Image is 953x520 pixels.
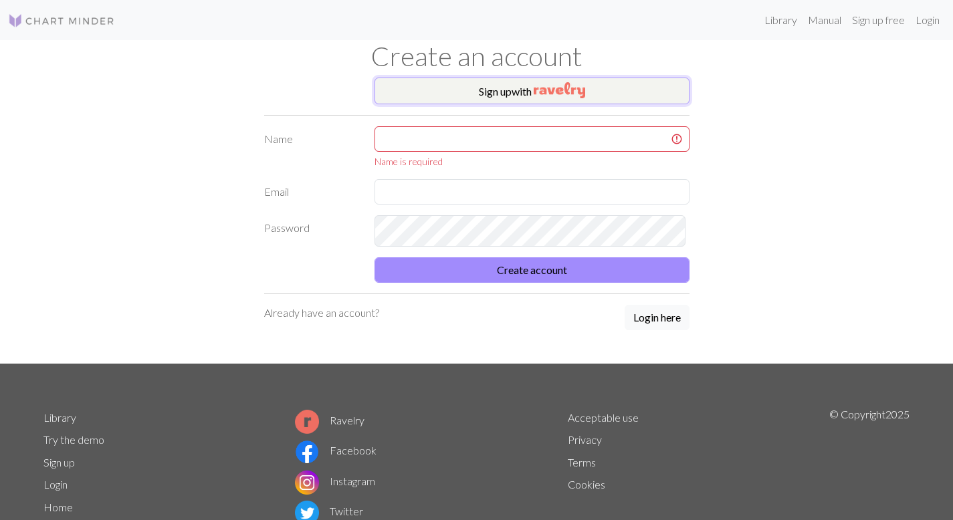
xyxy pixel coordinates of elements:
[568,478,605,491] a: Cookies
[625,305,690,332] a: Login here
[43,478,68,491] a: Login
[256,215,366,247] label: Password
[568,433,602,446] a: Privacy
[295,440,319,464] img: Facebook logo
[43,501,73,513] a: Home
[43,411,76,424] a: Library
[759,7,803,33] a: Library
[534,82,585,98] img: Ravelry
[256,179,366,205] label: Email
[625,305,690,330] button: Login here
[43,456,75,469] a: Sign up
[295,471,319,495] img: Instagram logo
[295,414,364,426] a: Ravelry
[256,126,366,168] label: Name
[35,40,918,72] h1: Create an account
[8,13,115,29] img: Logo
[295,505,363,517] a: Twitter
[264,305,379,321] p: Already have an account?
[295,475,375,487] a: Instagram
[847,7,910,33] a: Sign up free
[375,257,690,283] button: Create account
[295,410,319,434] img: Ravelry logo
[375,154,690,168] div: Name is required
[375,78,690,104] button: Sign upwith
[295,444,377,457] a: Facebook
[803,7,847,33] a: Manual
[568,456,596,469] a: Terms
[568,411,639,424] a: Acceptable use
[910,7,945,33] a: Login
[43,433,104,446] a: Try the demo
